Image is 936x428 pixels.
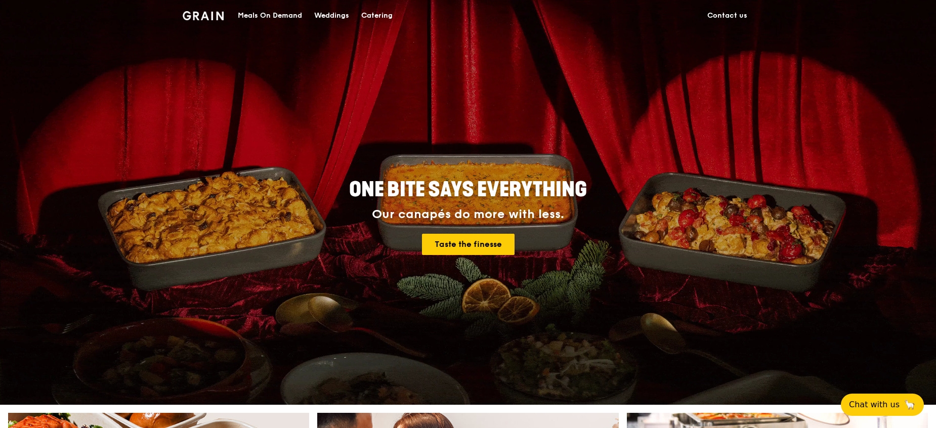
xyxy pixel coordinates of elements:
img: Grain [183,11,224,20]
a: Contact us [701,1,753,31]
div: Meals On Demand [238,1,302,31]
a: Weddings [308,1,355,31]
a: Taste the finesse [422,234,515,255]
span: 🦙 [904,399,916,411]
span: Chat with us [849,399,900,411]
button: Chat with us🦙 [841,394,924,416]
a: Catering [355,1,399,31]
span: ONE BITE SAYS EVERYTHING [349,178,587,202]
div: Catering [361,1,393,31]
div: Weddings [314,1,349,31]
div: Our canapés do more with less. [286,207,650,222]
